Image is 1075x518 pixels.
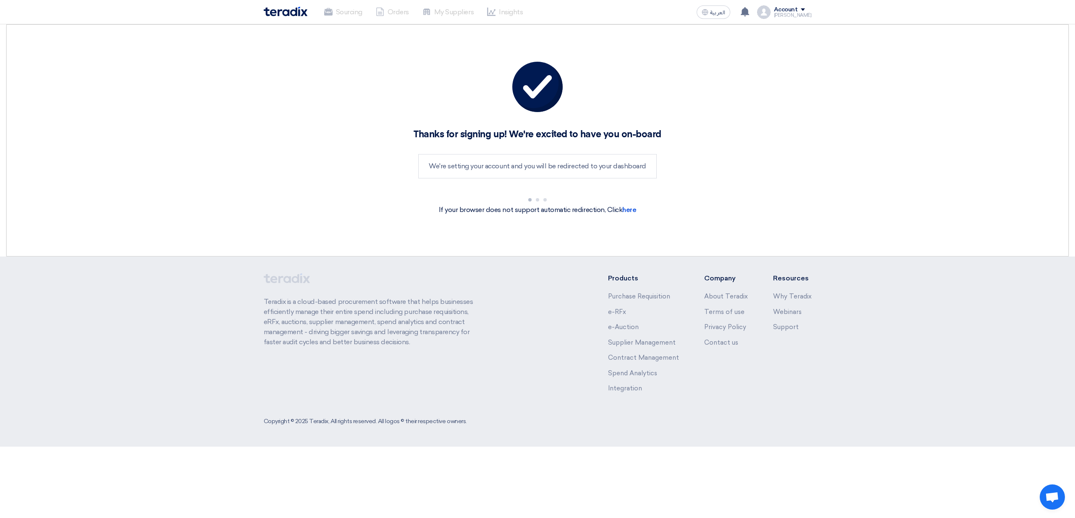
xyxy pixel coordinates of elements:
span: العربية [710,10,725,16]
div: We're setting your account and you will be redirected to your dashboard [418,154,657,178]
button: العربية [697,5,730,19]
li: Company [704,273,748,283]
div: Open chat [1040,484,1065,510]
div: Copyright © 2025 Teradix, All rights reserved. All logos © their respective owners. [264,417,467,426]
div: [PERSON_NAME] [774,13,812,18]
a: Privacy Policy [704,323,746,331]
div: Account [774,6,798,13]
a: Contact us [704,339,738,346]
a: e-Auction [608,323,639,331]
p: Teradix is a cloud-based procurement software that helps businesses efficiently manage their enti... [264,297,483,347]
li: Products [608,273,679,283]
a: Terms of use [704,308,745,316]
h2: Thanks for signing up! We're excited to have you on-board [42,129,1033,141]
a: Purchase Requisition [608,293,670,300]
p: If your browser does not support automatic redirection, Click [42,205,1033,215]
a: Integration [608,385,642,392]
a: here [622,206,636,214]
a: e-RFx [608,308,626,316]
a: Webinars [773,308,802,316]
a: About Teradix [704,293,748,300]
a: Contract Management [608,354,679,361]
a: Support [773,323,799,331]
img: profile_test.png [757,5,771,19]
a: Supplier Management [608,339,676,346]
a: Why Teradix [773,293,812,300]
img: Teradix logo [264,7,307,16]
li: Resources [773,273,812,283]
img: tick.svg [512,62,563,112]
a: Spend Analytics [608,369,657,377]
